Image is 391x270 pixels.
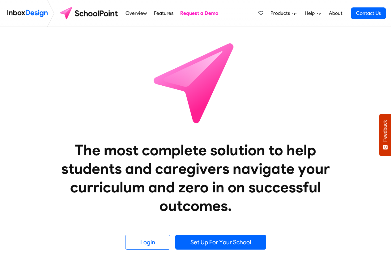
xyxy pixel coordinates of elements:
[302,7,324,19] a: Help
[379,114,391,156] button: Feedback - Show survey
[327,7,344,19] a: About
[270,10,292,17] span: Products
[125,235,170,250] a: Login
[175,235,266,250] a: Set Up For Your School
[179,7,220,19] a: Request a Demo
[351,7,386,19] a: Contact Us
[305,10,317,17] span: Help
[268,7,299,19] a: Products
[124,7,149,19] a: Overview
[382,120,388,142] span: Feedback
[57,6,122,21] img: schoolpoint logo
[140,27,251,138] img: icon_schoolpoint.svg
[49,141,342,215] heading: The most complete solution to help students and caregivers navigate your curriculum and zero in o...
[152,7,175,19] a: Features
